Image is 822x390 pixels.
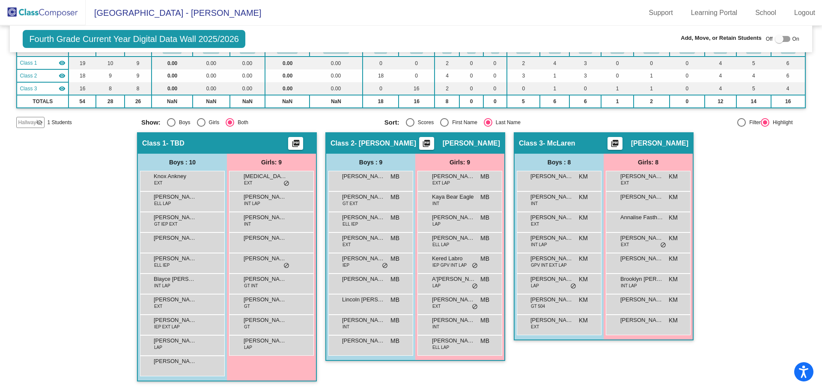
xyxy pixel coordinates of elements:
div: Filter [746,119,761,126]
span: [PERSON_NAME] [244,316,286,325]
td: 0 [483,95,506,108]
td: 8 [125,82,152,95]
span: MB [480,316,489,325]
span: Kered Labro [432,254,475,263]
span: EXT [244,180,252,186]
td: 18 [363,95,399,108]
span: KM [579,316,588,325]
span: [PERSON_NAME] [342,172,385,181]
td: 16 [771,95,805,108]
span: do_not_disturb_alt [283,262,289,269]
span: do_not_disturb_alt [472,283,478,290]
td: 0 [483,69,506,82]
span: GT EXT [342,200,358,207]
span: Class 1 [20,59,37,67]
div: Girls: 9 [227,154,316,171]
span: do_not_disturb_alt [472,304,478,310]
div: First Name [449,119,477,126]
td: 0.00 [152,69,193,82]
span: LAP [154,344,162,351]
span: KM [579,295,588,304]
span: MB [390,172,399,181]
td: 0.00 [310,82,363,95]
td: 4 [705,82,736,95]
span: [PERSON_NAME] [432,172,475,181]
div: Girls: 8 [604,154,693,171]
span: Class 1 [142,139,166,148]
button: Print Students Details [288,137,303,150]
span: [PERSON_NAME] [154,213,197,222]
td: 1 [634,82,670,95]
button: Print Students Details [608,137,622,150]
span: Class 3 [20,85,37,92]
td: 0 [670,82,705,95]
td: 5 [736,57,771,69]
span: [PERSON_NAME] [631,139,688,148]
span: GT [244,303,250,310]
span: IEP [342,262,349,268]
div: Girls: 9 [415,154,504,171]
span: INT [432,200,439,207]
td: 0.00 [193,82,230,95]
td: 0.00 [152,57,193,69]
span: [PERSON_NAME] [530,295,573,304]
td: 28 [96,95,125,108]
span: A'[PERSON_NAME] [432,275,475,283]
div: Highlight [769,119,793,126]
span: MB [480,275,489,284]
td: 54 [68,95,96,108]
td: 6 [771,57,805,69]
div: Last Name [492,119,521,126]
td: 0.00 [193,69,230,82]
span: MB [390,295,399,304]
span: IEP EXT LAP [154,324,180,330]
span: [PERSON_NAME] [620,295,663,304]
span: KM [669,254,678,263]
span: [PERSON_NAME] [432,213,475,222]
span: Blayce [PERSON_NAME] [154,275,197,283]
span: MB [480,336,489,345]
td: 0.00 [230,69,265,82]
td: 5 [507,95,540,108]
span: KM [579,193,588,202]
span: KM [669,193,678,202]
mat-icon: picture_as_pdf [610,139,620,151]
td: 0.00 [152,82,193,95]
span: ELL LAP [154,200,171,207]
span: [PERSON_NAME] [244,295,286,304]
td: 0.00 [265,82,309,95]
td: 6 [569,95,601,108]
td: 1 [601,95,633,108]
span: KM [579,213,588,222]
td: 6 [540,95,569,108]
td: 0 [507,82,540,95]
span: INT LAP [531,241,547,248]
td: 0 [459,69,483,82]
span: MB [390,275,399,284]
span: [PERSON_NAME] [620,316,663,325]
span: [PERSON_NAME] [154,316,197,325]
mat-icon: visibility [59,60,66,66]
span: Class 3 [519,139,543,148]
span: [PERSON_NAME] [154,254,197,263]
td: 12 [705,95,736,108]
span: [PERSON_NAME] [244,234,286,242]
span: Fourth Grade Current Year Digital Data Wall 2025/2026 [23,30,245,48]
span: [PERSON_NAME] [620,234,663,242]
span: LAP [244,344,252,351]
span: [PERSON_NAME] [342,234,385,242]
span: On [792,35,799,43]
span: [PERSON_NAME] [154,234,197,242]
span: EXT [342,241,351,248]
td: NaN [152,95,193,108]
td: 0 [483,82,506,95]
span: [PERSON_NAME] [342,336,385,345]
span: MB [390,316,399,325]
span: [PERSON_NAME] [342,254,385,263]
td: 0 [670,95,705,108]
span: [PERSON_NAME] [154,336,197,345]
td: 4 [705,69,736,82]
span: [PERSON_NAME] [530,234,573,242]
td: 3 [507,69,540,82]
span: LAP [432,283,441,289]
